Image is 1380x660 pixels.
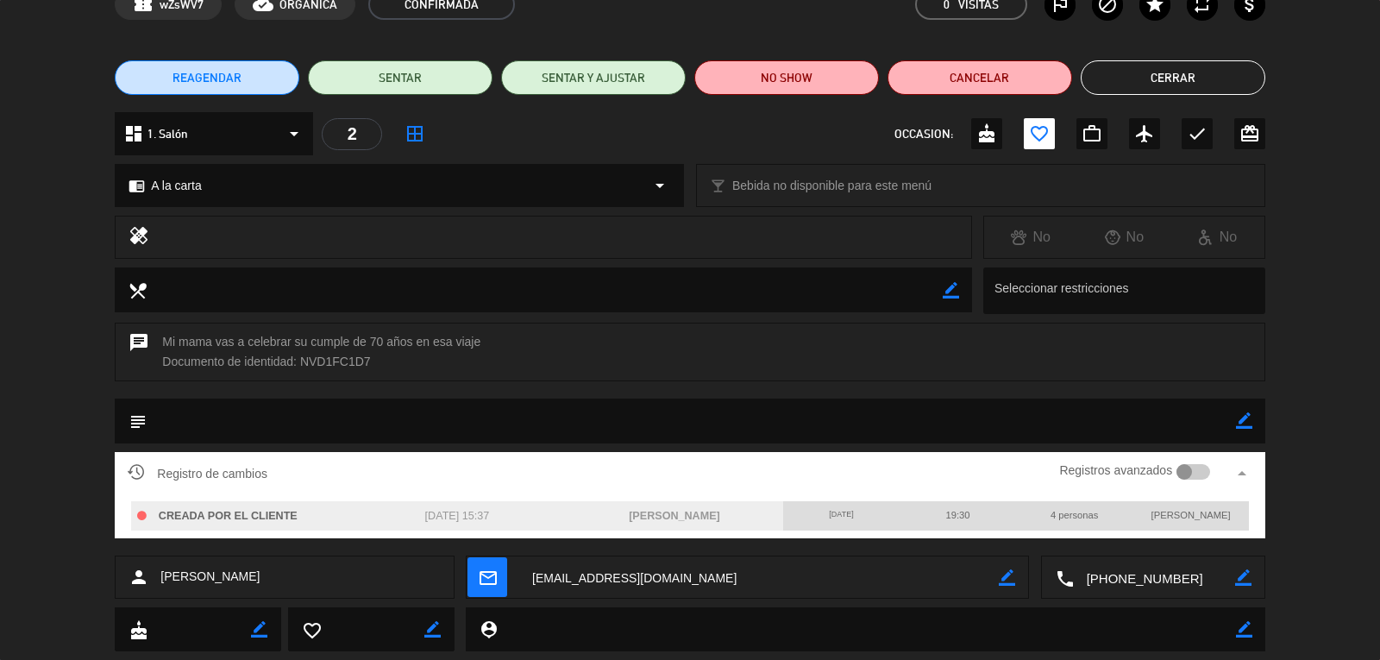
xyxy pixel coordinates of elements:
i: healing [129,225,149,249]
i: cake [129,620,147,639]
i: chrome_reader_mode [129,178,145,194]
span: REAGENDAR [172,69,241,87]
button: SENTAR [308,60,492,95]
i: work_outline [1082,123,1102,144]
i: border_color [424,621,441,638]
i: person [129,567,149,588]
i: local_bar [710,178,726,194]
i: local_dining [128,280,147,299]
span: Bebida no disponible para este menú [732,176,931,196]
span: OCCASION: [894,124,953,144]
i: border_color [1236,621,1252,638]
i: cake [976,123,997,144]
i: arrow_drop_up [1232,463,1252,484]
i: airplanemode_active [1134,123,1155,144]
button: REAGENDAR [115,60,299,95]
span: 1. Salón [147,124,188,144]
div: No [1077,226,1170,248]
i: subject [128,412,147,431]
i: favorite_border [302,620,321,639]
button: Cancelar [888,60,1072,95]
span: CREADA POR EL CLIENTE [159,510,298,522]
span: [DATE] 15:37 [425,510,490,522]
button: NO SHOW [694,60,879,95]
i: border_color [1236,412,1252,429]
span: A la carta [151,176,201,196]
button: SENTAR Y AJUSTAR [501,60,686,95]
i: border_color [943,282,959,299]
i: dashboard [123,123,144,144]
span: [DATE] [829,510,853,519]
i: border_color [251,621,267,638]
i: border_all [405,123,425,144]
span: 4 personas [1051,510,1098,520]
div: No [1170,226,1264,248]
span: [PERSON_NAME] [1151,510,1231,520]
i: local_phone [1055,569,1074,588]
i: border_color [1235,569,1251,586]
span: [PERSON_NAME] [629,510,720,522]
div: 2 [322,118,382,150]
i: person_pin [479,619,498,638]
i: check [1187,123,1207,144]
label: Registros avanzados [1059,461,1172,481]
span: 19:30 [946,510,970,520]
button: Cerrar [1081,60,1265,95]
i: border_color [999,569,1015,586]
span: Registro de cambios [128,463,267,484]
i: chat [129,332,149,372]
i: favorite_border [1029,123,1050,144]
i: card_giftcard [1239,123,1260,144]
i: arrow_drop_down [649,175,670,196]
div: Mi mama vas a celebrar su cumple de 70 años en esa viaje Documento de identidad: NVD1FC1D7 [115,323,1264,381]
i: mail_outline [478,568,497,587]
i: arrow_drop_down [284,123,304,144]
span: [PERSON_NAME] [160,567,260,587]
div: No [984,226,1077,248]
